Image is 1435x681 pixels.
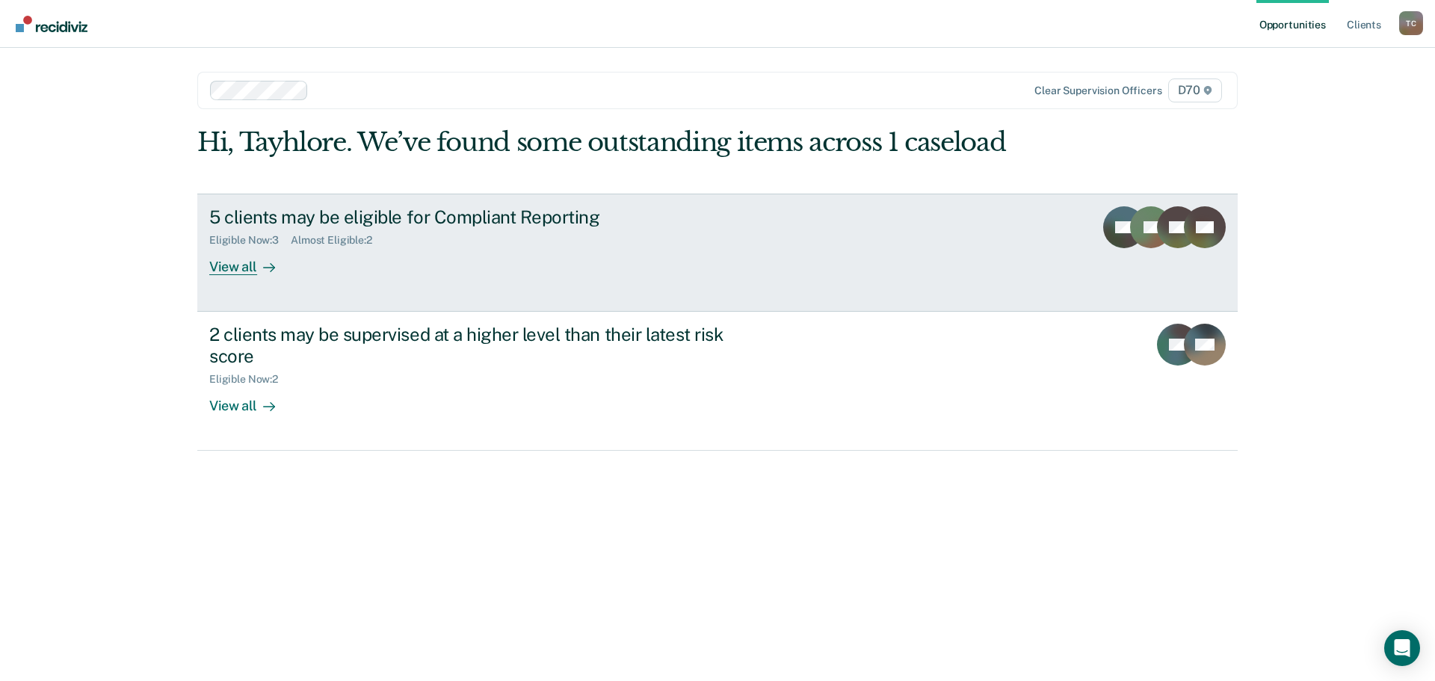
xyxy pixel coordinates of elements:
[1384,630,1420,666] div: Open Intercom Messenger
[209,234,291,247] div: Eligible Now : 3
[209,373,290,386] div: Eligible Now : 2
[291,234,384,247] div: Almost Eligible : 2
[1168,78,1222,102] span: D70
[209,324,734,367] div: 2 clients may be supervised at a higher level than their latest risk score
[197,312,1238,451] a: 2 clients may be supervised at a higher level than their latest risk scoreEligible Now:2View all
[16,16,87,32] img: Recidiviz
[197,194,1238,312] a: 5 clients may be eligible for Compliant ReportingEligible Now:3Almost Eligible:2View all
[209,246,293,275] div: View all
[209,385,293,414] div: View all
[209,206,734,228] div: 5 clients may be eligible for Compliant Reporting
[1034,84,1161,97] div: Clear supervision officers
[197,127,1030,158] div: Hi, Tayhlore. We’ve found some outstanding items across 1 caseload
[1399,11,1423,35] button: Profile dropdown button
[1399,11,1423,35] div: T C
